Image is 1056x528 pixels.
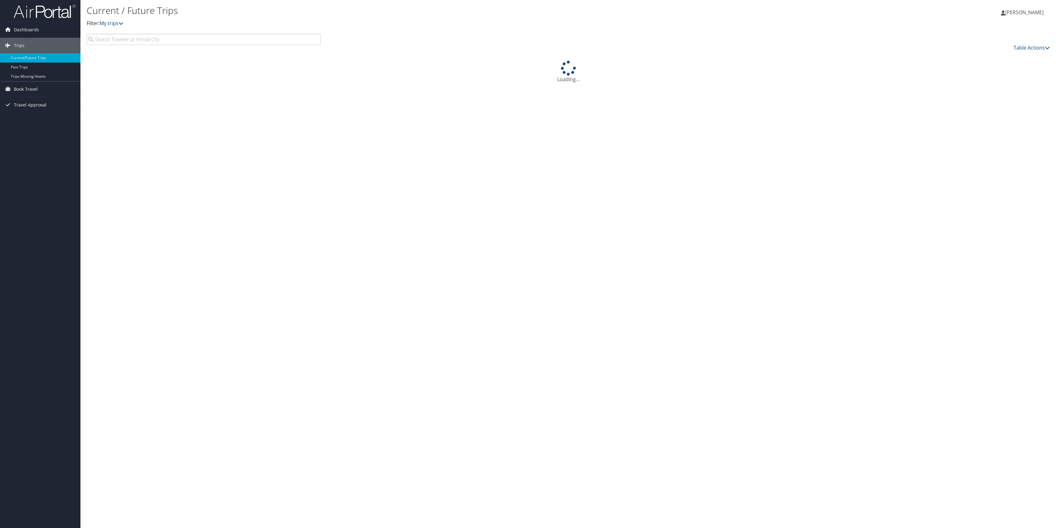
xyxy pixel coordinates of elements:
a: My trips [100,20,123,27]
img: airportal-logo.png [14,4,75,19]
div: Loading... [87,61,1050,83]
a: [PERSON_NAME] [1001,3,1050,22]
span: Travel Approval [14,97,46,113]
span: Book Travel [14,81,38,97]
a: Table Actions [1014,44,1050,51]
span: Dashboards [14,22,39,37]
span: [PERSON_NAME] [1005,9,1044,16]
h1: Current / Future Trips [87,4,729,17]
input: Search Traveler or Arrival City [87,34,321,45]
p: Filter: [87,20,729,28]
span: Trips [14,38,24,53]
